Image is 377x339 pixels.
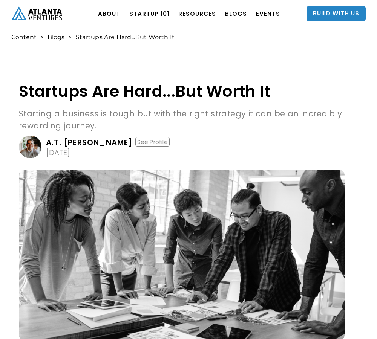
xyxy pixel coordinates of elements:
[19,136,345,158] a: A.T. [PERSON_NAME]See Profile[DATE]
[225,3,247,24] a: BLOGS
[46,139,133,146] div: A.T. [PERSON_NAME]
[129,3,169,24] a: Startup 101
[98,3,120,24] a: ABOUT
[11,34,37,41] a: Content
[178,3,216,24] a: RESOURCES
[135,137,170,147] div: See Profile
[256,3,280,24] a: EVENTS
[19,82,345,100] h1: Startups Are Hard...But Worth It
[68,34,72,41] div: >
[40,34,44,41] div: >
[76,34,175,41] div: Startups Are Hard...But Worth It
[48,34,64,41] a: Blogs
[46,149,70,156] div: [DATE]
[307,6,366,21] a: Build With Us
[19,108,345,132] p: Starting a business is tough but with the right strategy it can be an incredibly rewarding journey.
